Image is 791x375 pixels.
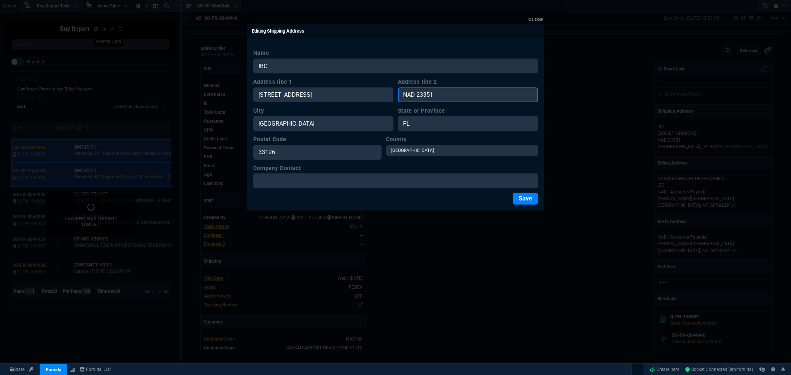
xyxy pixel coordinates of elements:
[253,135,382,143] label: Postal Code
[686,366,754,373] a: HjXBZGvxHUS279OpAAG9
[686,367,754,372] span: Socket Connected (erp-fornida)
[386,135,538,143] label: Country
[78,366,113,373] a: msbcCompanyName
[253,164,538,172] label: Company Contact
[7,366,27,373] a: Global State
[253,107,393,115] label: City
[398,107,538,115] label: State or Province
[253,49,538,57] label: Name
[398,78,538,86] label: Address line 2
[513,193,538,205] button: Save
[253,78,393,86] label: Address line 1
[27,366,36,373] a: API TOKEN
[647,364,683,375] a: Create Item
[247,24,544,39] h6: Editing Shipping Address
